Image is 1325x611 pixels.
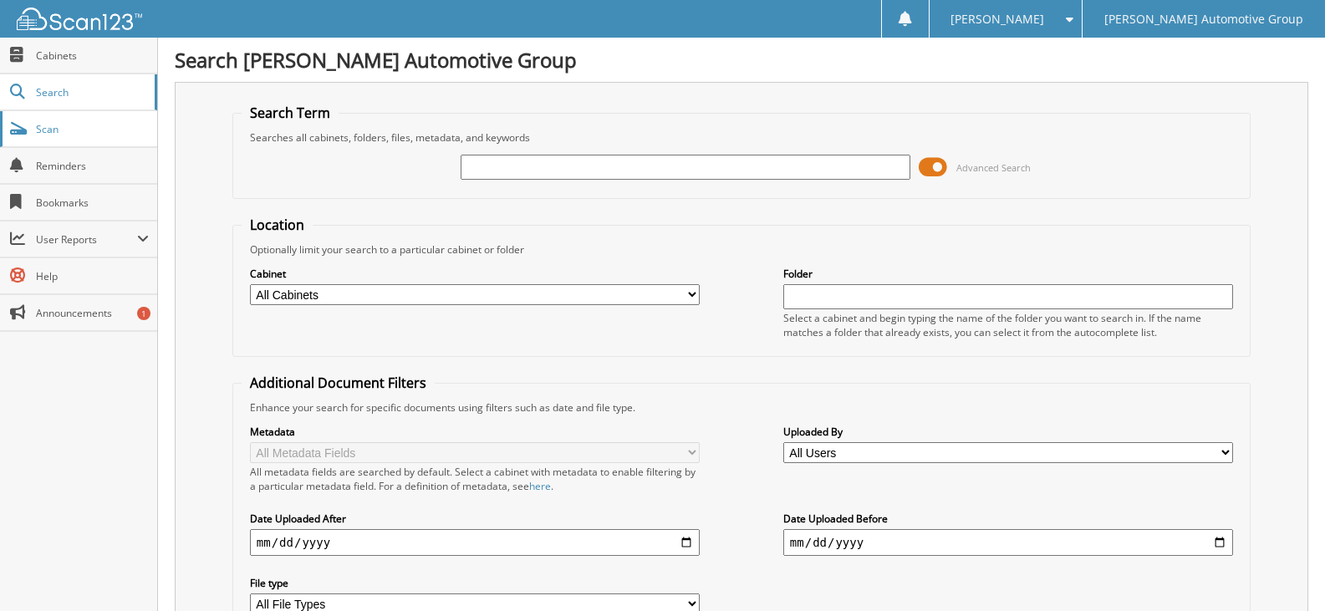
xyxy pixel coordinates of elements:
[36,85,146,99] span: Search
[242,130,1241,145] div: Searches all cabinets, folders, files, metadata, and keywords
[783,425,1233,439] label: Uploaded By
[1241,531,1325,611] iframe: Chat Widget
[242,104,339,122] legend: Search Term
[783,529,1233,556] input: end
[950,14,1044,24] span: [PERSON_NAME]
[250,425,700,439] label: Metadata
[783,311,1233,339] div: Select a cabinet and begin typing the name of the folder you want to search in. If the name match...
[529,479,551,493] a: here
[956,161,1031,174] span: Advanced Search
[17,8,142,30] img: scan123-logo-white.svg
[250,465,700,493] div: All metadata fields are searched by default. Select a cabinet with metadata to enable filtering b...
[36,48,149,63] span: Cabinets
[36,232,137,247] span: User Reports
[250,576,700,590] label: File type
[36,269,149,283] span: Help
[242,216,313,234] legend: Location
[242,374,435,392] legend: Additional Document Filters
[36,196,149,210] span: Bookmarks
[36,159,149,173] span: Reminders
[250,512,700,526] label: Date Uploaded After
[783,512,1233,526] label: Date Uploaded Before
[783,267,1233,281] label: Folder
[250,267,700,281] label: Cabinet
[250,529,700,556] input: start
[175,46,1308,74] h1: Search [PERSON_NAME] Automotive Group
[36,122,149,136] span: Scan
[137,307,150,320] div: 1
[242,242,1241,257] div: Optionally limit your search to a particular cabinet or folder
[1104,14,1303,24] span: [PERSON_NAME] Automotive Group
[36,306,149,320] span: Announcements
[242,400,1241,415] div: Enhance your search for specific documents using filters such as date and file type.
